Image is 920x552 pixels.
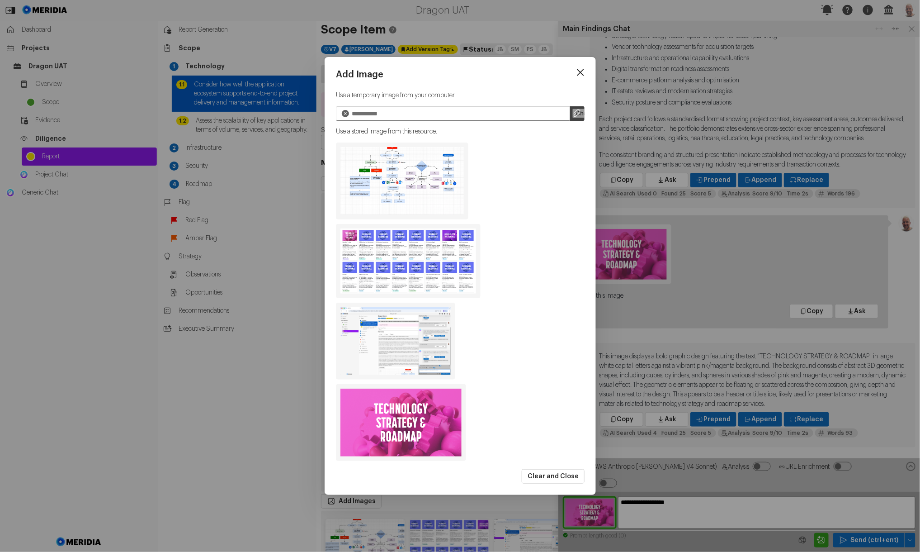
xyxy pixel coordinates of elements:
img: Screenshot 2025-09-15 at 17.22.24.png [336,384,466,461]
img: Screenshot 2025-09-18 at 21.10.42.png - Meridia [336,303,455,380]
h2: Add Image [336,68,585,81]
img: Screenshot 2025-09-18 at 21.08.38.png - Past experience [336,224,481,298]
img: Screenshot 2025-09-16 at 13.09.01.png - Main Flow [336,143,468,219]
button: Clear and Close [522,469,585,484]
p: Use a temporary image from your computer. [336,91,585,100]
p: Use a stored image from this resource. [336,127,585,136]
